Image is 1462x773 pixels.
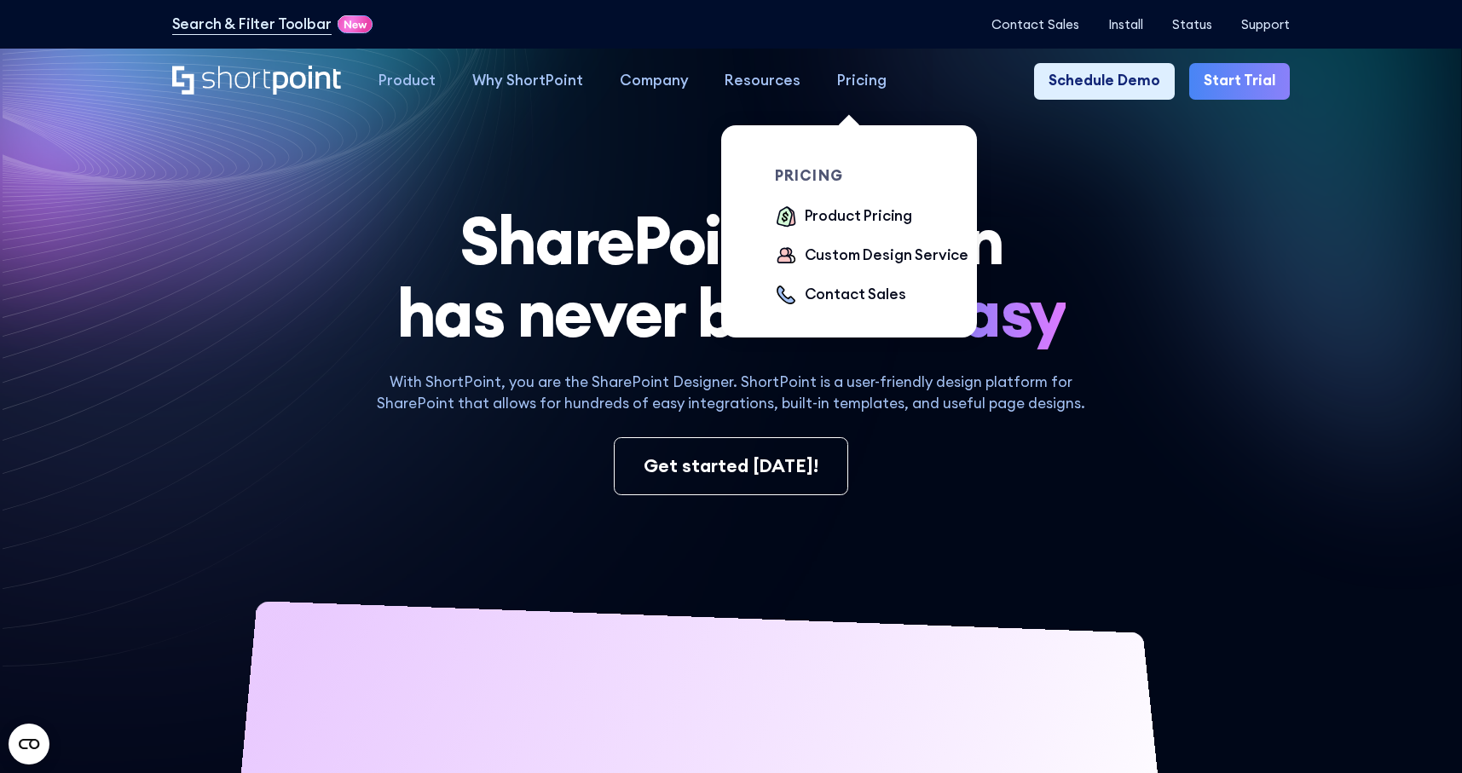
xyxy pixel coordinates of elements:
[1189,63,1290,100] a: Start Trial
[805,284,906,306] div: Contact Sales
[819,63,905,100] a: Pricing
[472,70,583,92] div: Why ShortPoint
[991,17,1079,32] a: Contact Sales
[644,453,818,480] div: Get started [DATE]!
[1155,575,1462,773] iframe: Chat Widget
[805,205,912,228] div: Product Pricing
[379,70,436,92] div: Product
[707,63,819,100] a: Resources
[775,245,968,269] a: Custom Design Service
[1172,17,1212,32] a: Status
[1108,17,1143,32] a: Install
[775,284,905,309] a: Contact Sales
[1241,17,1290,32] a: Support
[620,70,689,92] div: Company
[454,63,601,100] a: Why ShortPoint
[775,205,912,230] a: Product Pricing
[837,70,887,92] div: Pricing
[614,437,849,495] a: Get started [DATE]!
[361,372,1101,415] p: With ShortPoint, you are the SharePoint Designer. ShortPoint is a user-friendly design platform f...
[805,245,968,267] div: Custom Design Service
[725,70,800,92] div: Resources
[601,63,707,100] a: Company
[360,63,454,100] a: Product
[172,66,342,97] a: Home
[1034,63,1175,100] a: Schedule Demo
[172,205,1291,349] h1: SharePoint Design has never been
[9,724,49,764] button: Open CMP widget
[775,169,979,183] div: pricing
[172,14,332,36] a: Search & Filter Toolbar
